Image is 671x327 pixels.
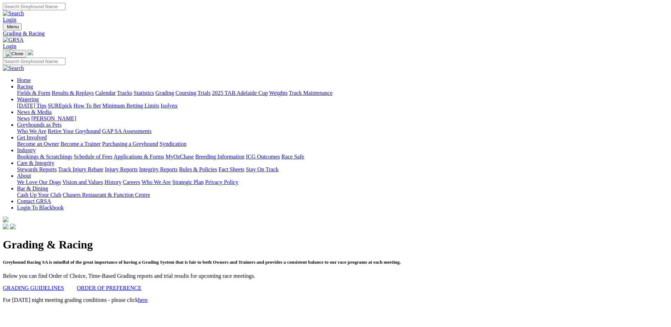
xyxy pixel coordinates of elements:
[17,103,668,109] div: Wagering
[138,297,148,303] a: here
[212,90,268,96] a: 2025 TAB Adelaide Cup
[105,166,138,172] a: Injury Reports
[17,90,668,96] div: Racing
[17,205,64,211] a: Login To Blackbook
[160,141,186,147] a: Syndication
[219,166,244,172] a: Fact Sheets
[3,58,65,65] input: Search
[60,141,101,147] a: Become a Trainer
[17,192,668,198] div: Bar & Dining
[17,198,51,204] a: Contact GRSA
[172,179,204,185] a: Strategic Plan
[102,141,158,147] a: Purchasing a Greyhound
[17,134,47,140] a: Get Involved
[3,238,668,251] h1: Grading & Racing
[52,90,94,96] a: Results & Replays
[58,166,103,172] a: Track Injury Rebate
[17,141,668,147] div: Get Involved
[95,90,116,96] a: Calendar
[3,23,22,30] button: Toggle navigation
[17,128,46,134] a: Who We Are
[17,185,48,191] a: Bar & Dining
[175,90,196,96] a: Coursing
[3,30,668,37] a: Grading & Racing
[205,179,238,185] a: Privacy Policy
[17,166,57,172] a: Stewards Reports
[31,115,76,121] a: [PERSON_NAME]
[197,90,210,96] a: Trials
[7,24,19,29] span: Menu
[3,224,8,229] img: facebook.svg
[77,285,141,291] a: ORDER OF PREFERENCE
[10,224,16,229] img: twitter.svg
[17,192,61,198] a: Cash Up Your Club
[74,103,101,109] a: How To Bet
[3,10,24,17] img: Search
[63,192,150,198] a: Chasers Restaurant & Function Centre
[281,154,304,160] a: Race Safe
[102,128,152,134] a: GAP SA Assessments
[17,84,33,90] a: Racing
[104,179,121,185] a: History
[17,141,59,147] a: Become an Owner
[17,154,668,160] div: Industry
[139,166,178,172] a: Integrity Reports
[6,51,23,57] img: Close
[48,103,72,109] a: SUREpick
[17,109,52,115] a: News & Media
[17,96,39,102] a: Wagering
[17,77,31,83] a: Home
[117,90,132,96] a: Tracks
[17,179,668,185] div: About
[48,128,101,134] a: Retire Your Greyhound
[179,166,217,172] a: Rules & Policies
[246,166,278,172] a: Stay On Track
[134,90,154,96] a: Statistics
[17,166,668,173] div: Care & Integrity
[17,147,36,153] a: Industry
[3,17,16,23] a: Login
[3,285,64,291] a: GRADING GUIDELINES
[141,179,171,185] a: Who We Are
[3,3,65,10] input: Search
[3,273,668,279] p: Below you can find Order of Choice, Time-Based Grading reports and trial results for upcoming rac...
[74,154,112,160] a: Schedule of Fees
[3,50,26,58] button: Toggle navigation
[114,154,164,160] a: Applications & Forms
[17,160,54,166] a: Care & Integrity
[17,90,50,96] a: Fields & Form
[17,115,668,122] div: News & Media
[289,90,332,96] a: Track Maintenance
[269,90,288,96] a: Weights
[62,179,103,185] a: Vision and Values
[3,217,8,222] img: logo-grsa-white.png
[195,154,244,160] a: Breeding Information
[17,179,61,185] a: We Love Our Dogs
[123,179,140,185] a: Careers
[156,90,174,96] a: Grading
[166,154,194,160] a: MyOzChase
[3,37,24,43] img: GRSA
[246,154,280,160] a: ICG Outcomes
[3,65,24,71] img: Search
[28,50,33,55] img: logo-grsa-white.png
[102,103,159,109] a: Minimum Betting Limits
[17,128,668,134] div: Greyhounds as Pets
[17,115,30,121] a: News
[17,122,62,128] a: Greyhounds as Pets
[17,154,72,160] a: Bookings & Scratchings
[3,259,668,265] h5: Greyhound Racing SA is mindful of the great importance of having a Grading System that is fair to...
[3,297,148,303] span: For [DATE] night meeting grading conditions - please click
[17,103,46,109] a: [DATE] Tips
[3,43,16,49] a: Login
[17,173,31,179] a: About
[161,103,178,109] a: Isolynx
